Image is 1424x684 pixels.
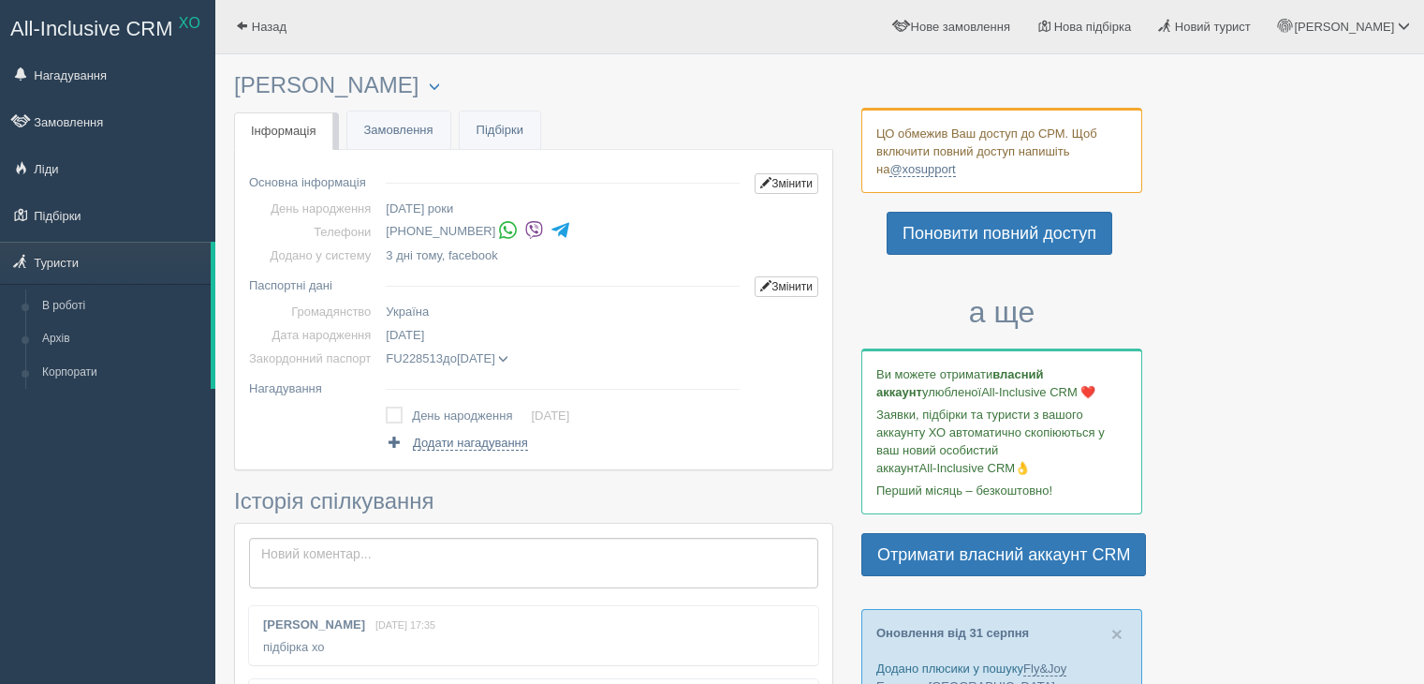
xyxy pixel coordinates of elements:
[249,300,378,323] td: Громадянство
[1175,20,1251,34] span: Новий турист
[457,351,495,365] span: [DATE]
[234,112,333,151] a: Інформація
[412,403,531,429] td: День народження
[386,351,508,365] span: до
[876,626,1029,640] a: Оновлення від 31 серпня
[755,276,818,297] a: Змінити
[34,356,211,390] a: Корпорати
[876,482,1127,499] p: Перший місяць – безкоштовно!
[249,370,378,400] td: Нагадування
[386,248,441,262] span: 3 дні тому
[249,323,378,347] td: Дата народження
[249,197,378,220] td: День народження
[179,15,200,31] sup: XO
[861,108,1142,193] div: ЦО обмежив Ваш доступ до СРМ. Щоб включити повний доступ напишіть на
[234,489,833,513] h3: Історія спілкування
[386,434,527,452] a: Додати нагадування
[981,385,1095,399] span: All-Inclusive CRM ❤️
[876,406,1127,477] p: Заявки, підбірки та туристи з вашого аккаунту ХО автоматично скопіюються у ваш новий особистий ак...
[347,112,450,150] a: Замовлення
[34,322,211,356] a: Архів
[498,220,518,240] img: whatsapp-colored.svg
[460,112,540,150] a: Підбірки
[251,124,316,138] span: Інформація
[10,17,173,40] span: All-Inclusive CRM
[1111,624,1123,644] button: Close
[1,1,214,52] a: All-Inclusive CRM XO
[249,267,378,300] td: Паспортні дані
[887,212,1112,255] a: Поновити повний доступ
[1054,20,1132,34] span: Нова підбірка
[249,244,378,267] td: Додано у систему
[249,220,378,244] td: Телефони
[386,328,424,342] span: [DATE]
[378,244,747,267] td: , facebook
[861,296,1142,329] h3: а ще
[375,619,435,631] span: [DATE] 17:35
[889,162,955,177] a: @xosupport
[249,164,378,197] td: Основна інформація
[876,367,1044,399] b: власний аккаунт
[378,197,747,220] td: [DATE] роки
[234,73,833,98] h3: [PERSON_NAME]
[386,351,443,365] span: FU228513
[919,461,1031,475] span: All-Inclusive CRM👌
[378,300,747,323] td: Україна
[1111,623,1123,645] span: ×
[531,409,569,423] a: [DATE]
[755,173,818,194] a: Змінити
[252,20,286,34] span: Назад
[551,220,570,240] img: telegram-colored-4375108.svg
[876,365,1127,401] p: Ви можете отримати улюбленої
[386,218,747,245] li: [PHONE_NUMBER]
[524,220,544,240] img: viber-colored.svg
[861,533,1146,576] a: Отримати власний аккаунт CRM
[249,347,378,370] td: Закордонний паспорт
[249,606,818,665] div: підбірка хо
[1294,20,1394,34] span: [PERSON_NAME]
[413,436,528,451] span: Додати нагадування
[263,617,365,632] b: [PERSON_NAME]
[911,20,1010,34] span: Нове замовлення
[34,290,211,323] a: В роботі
